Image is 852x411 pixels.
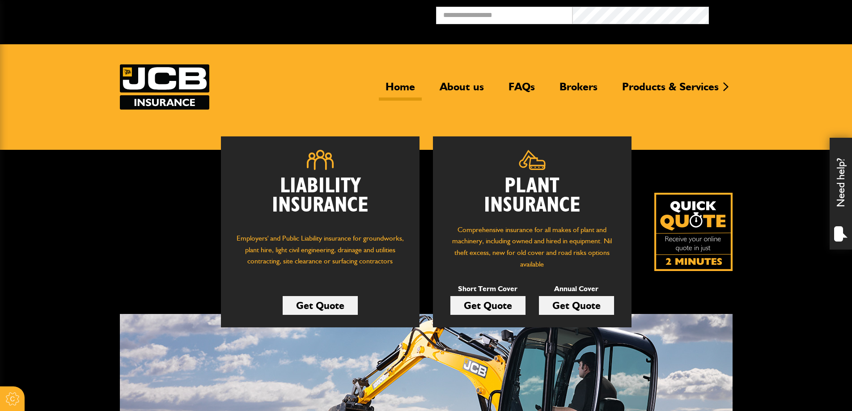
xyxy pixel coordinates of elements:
a: JCB Insurance Services [120,64,209,110]
a: Products & Services [615,80,725,101]
a: Get Quote [450,296,526,315]
div: Need help? [830,138,852,250]
h2: Plant Insurance [446,177,618,215]
a: Get Quote [283,296,358,315]
p: Employers' and Public Liability insurance for groundworks, plant hire, light civil engineering, d... [234,233,406,275]
img: Quick Quote [654,193,733,271]
button: Broker Login [709,7,845,21]
img: JCB Insurance Services logo [120,64,209,110]
p: Annual Cover [539,283,614,295]
a: About us [433,80,491,101]
p: Short Term Cover [450,283,526,295]
p: Comprehensive insurance for all makes of plant and machinery, including owned and hired in equipm... [446,224,618,270]
h2: Liability Insurance [234,177,406,224]
a: FAQs [502,80,542,101]
a: Home [379,80,422,101]
a: Get Quote [539,296,614,315]
a: Get your insurance quote isn just 2-minutes [654,193,733,271]
a: Brokers [553,80,604,101]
